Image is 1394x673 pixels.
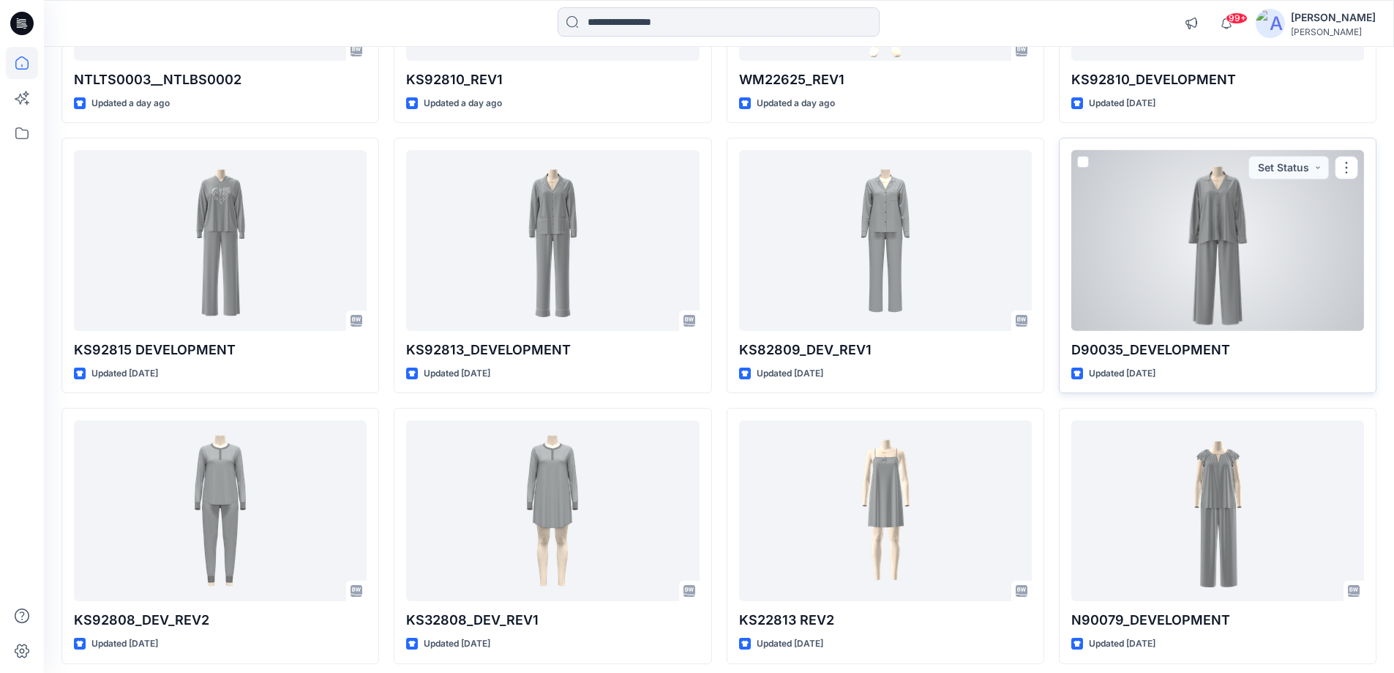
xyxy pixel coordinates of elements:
div: [PERSON_NAME] [1291,26,1376,37]
p: Updated [DATE] [91,636,158,652]
a: D90035_DEVELOPMENT [1071,150,1364,331]
p: Updated [DATE] [424,366,490,382]
a: KS32808_DEV_REV1 [406,420,699,601]
p: KS92815 DEVELOPMENT [74,340,367,360]
p: Updated a day ago [91,96,170,111]
p: Updated [DATE] [1089,96,1155,111]
p: Updated a day ago [757,96,835,111]
p: KS22813 REV2 [739,610,1032,631]
p: Updated [DATE] [757,636,823,652]
p: Updated [DATE] [91,366,158,382]
a: N90079_DEVELOPMENT [1071,420,1364,601]
p: KS92810_REV1 [406,70,699,90]
p: N90079_DEVELOPMENT [1071,610,1364,631]
a: KS92808_DEV_REV2 [74,420,367,601]
p: WM22625_REV1 [739,70,1032,90]
p: Updated a day ago [424,96,502,111]
p: Updated [DATE] [424,636,490,652]
p: Updated [DATE] [757,366,823,382]
a: KS82809_DEV_REV1 [739,150,1032,331]
div: [PERSON_NAME] [1291,9,1376,26]
p: KS92813_DEVELOPMENT [406,340,699,360]
p: Updated [DATE] [1089,636,1155,652]
p: Updated [DATE] [1089,366,1155,382]
a: KS22813 REV2 [739,420,1032,601]
p: KS82809_DEV_REV1 [739,340,1032,360]
span: 99+ [1226,12,1248,24]
p: D90035_DEVELOPMENT [1071,340,1364,360]
a: KS92813_DEVELOPMENT [406,150,699,331]
p: KS92808_DEV_REV2 [74,610,367,631]
p: NTLTS0003__NTLBS0002 [74,70,367,90]
p: KS32808_DEV_REV1 [406,610,699,631]
a: KS92815 DEVELOPMENT [74,150,367,331]
img: avatar [1256,9,1285,38]
p: KS92810_DEVELOPMENT [1071,70,1364,90]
